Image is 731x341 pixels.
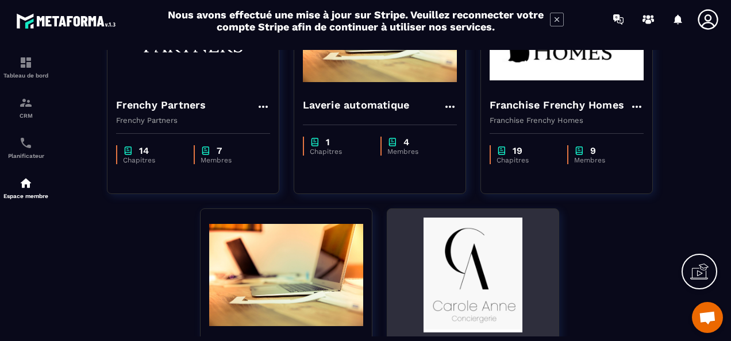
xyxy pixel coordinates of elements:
[497,145,507,156] img: chapter
[574,156,632,164] p: Membres
[490,116,644,125] p: Franchise Frenchy Homes
[513,145,522,156] p: 19
[201,156,259,164] p: Membres
[387,137,398,148] img: chapter
[490,97,625,113] h4: Franchise Frenchy Homes
[3,127,49,168] a: schedulerschedulerPlanificateur
[396,218,550,332] img: formation-background
[19,176,33,190] img: automations
[209,218,363,332] img: formation-background
[403,137,409,148] p: 4
[123,156,182,164] p: Chapitres
[497,156,556,164] p: Chapitres
[16,10,120,32] img: logo
[201,145,211,156] img: chapter
[139,145,149,156] p: 14
[19,96,33,110] img: formation
[3,168,49,208] a: automationsautomationsEspace membre
[326,137,330,148] p: 1
[3,113,49,119] p: CRM
[310,137,320,148] img: chapter
[116,97,206,113] h4: Frenchy Partners
[303,97,410,113] h4: Laverie automatique
[19,56,33,69] img: formation
[3,87,49,127] a: formationformationCRM
[167,9,544,33] h2: Nous avons effectué une mise à jour sur Stripe. Veuillez reconnecter votre compte Stripe afin de ...
[123,145,133,156] img: chapter
[116,116,270,125] p: Frenchy Partners
[310,148,369,156] p: Chapitres
[3,72,49,79] p: Tableau de bord
[574,145,584,156] img: chapter
[3,193,49,199] p: Espace membre
[387,148,445,156] p: Membres
[590,145,596,156] p: 9
[19,136,33,150] img: scheduler
[217,145,222,156] p: 7
[3,153,49,159] p: Planificateur
[3,47,49,87] a: formationformationTableau de bord
[692,302,723,333] div: Ouvrir le chat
